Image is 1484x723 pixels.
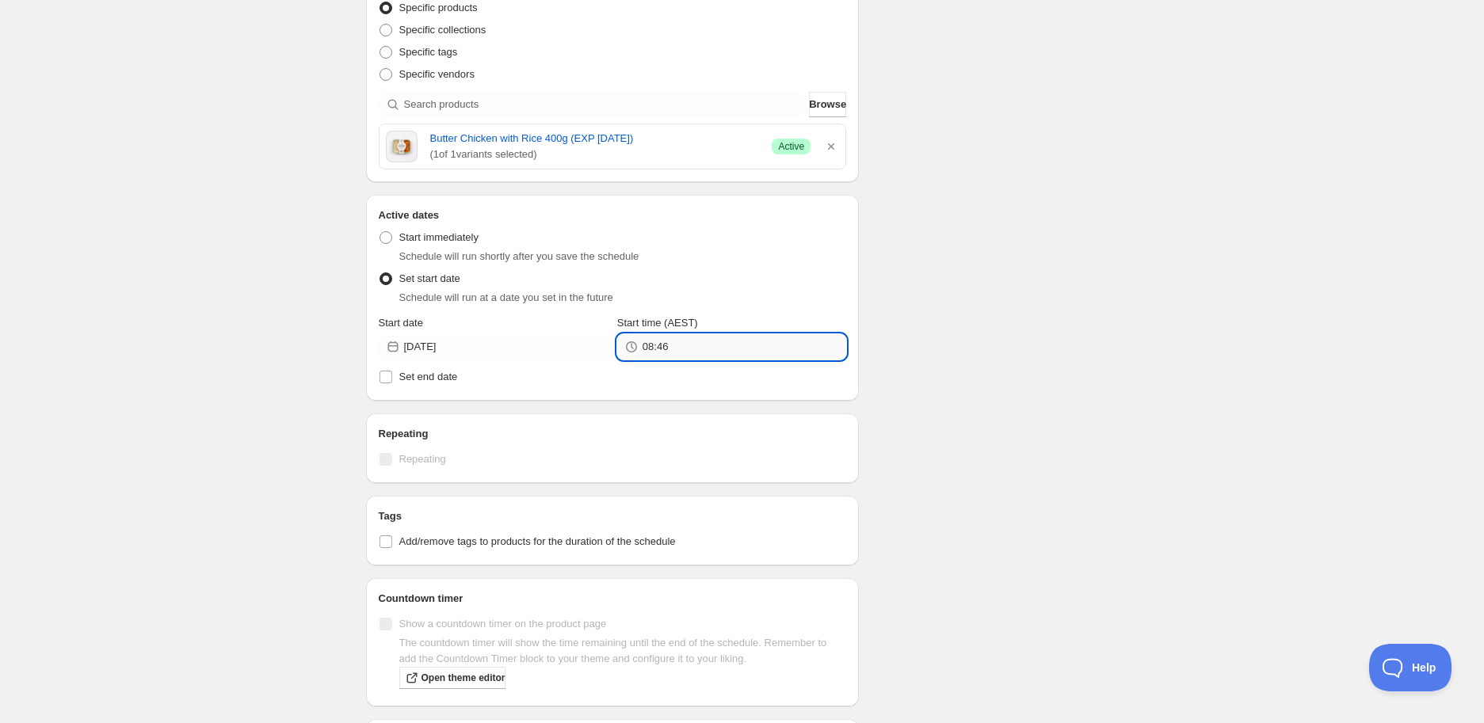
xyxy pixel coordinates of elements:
[379,426,847,442] h2: Repeating
[379,508,847,524] h2: Tags
[422,672,505,684] span: Open theme editor
[399,371,458,382] span: Set end date
[399,2,478,13] span: Specific products
[399,291,613,303] span: Schedule will run at a date you set in the future
[379,591,847,607] h2: Countdown timer
[399,68,475,80] span: Specific vendors
[399,667,505,689] a: Open theme editor
[399,618,607,630] span: Show a countdown timer on the product page
[430,147,760,162] span: ( 1 of 1 variants selected)
[809,92,846,117] button: Browse
[399,535,676,547] span: Add/remove tags to products for the duration of the schedule
[399,24,486,36] span: Specific collections
[430,131,760,147] a: Butter Chicken with Rice 400g (EXP [DATE])
[399,46,458,58] span: Specific tags
[399,635,847,667] p: The countdown timer will show the time remaining until the end of the schedule. Remember to add t...
[399,272,460,284] span: Set start date
[399,231,479,243] span: Start immediately
[617,317,698,329] span: Start time (AEST)
[404,92,807,117] input: Search products
[399,250,639,262] span: Schedule will run shortly after you save the schedule
[809,97,846,112] span: Browse
[379,317,423,329] span: Start date
[778,140,804,153] span: Active
[1369,644,1452,691] iframe: Toggle Customer Support
[399,453,446,465] span: Repeating
[379,207,847,223] h2: Active dates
